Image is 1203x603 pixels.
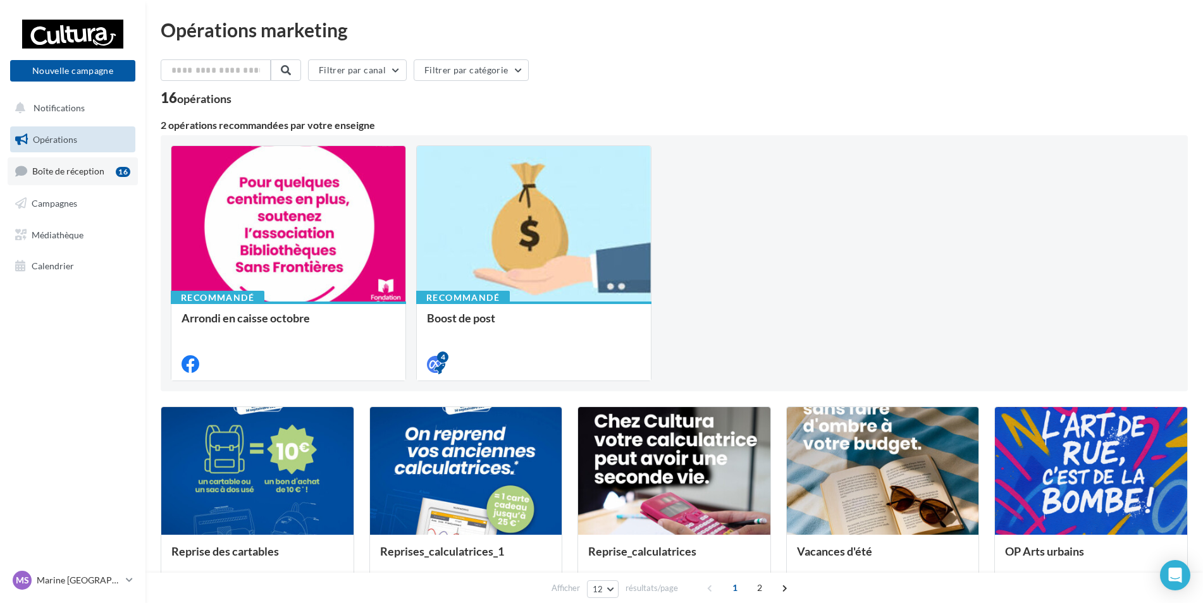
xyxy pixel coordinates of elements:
div: 4 [437,351,448,363]
div: Reprises_calculatrices_1 [380,545,552,570]
p: Marine [GEOGRAPHIC_DATA][PERSON_NAME] [37,574,121,587]
a: Médiathèque [8,222,138,248]
span: 1 [725,578,745,598]
div: 16 [161,91,231,105]
div: opérations [177,93,231,104]
span: MS [16,574,29,587]
div: Recommandé [416,291,510,305]
span: 12 [593,584,603,594]
span: Calendrier [32,260,74,271]
div: Opérations marketing [161,20,1188,39]
span: Médiathèque [32,229,83,240]
span: Afficher [552,582,580,594]
span: résultats/page [626,582,678,594]
div: 16 [116,167,130,177]
span: Boîte de réception [32,166,104,176]
span: Opérations [33,134,77,145]
div: Recommandé [171,291,264,305]
div: Vacances d'été [797,545,969,570]
div: Reprise des cartables [171,545,343,570]
a: Boîte de réception16 [8,157,138,185]
a: MS Marine [GEOGRAPHIC_DATA][PERSON_NAME] [10,568,135,592]
button: Notifications [8,95,133,121]
button: Filtrer par catégorie [414,59,529,81]
button: Nouvelle campagne [10,60,135,82]
button: 12 [587,580,619,598]
button: Filtrer par canal [308,59,407,81]
div: 2 opérations recommandées par votre enseigne [161,120,1188,130]
div: OP Arts urbains [1005,545,1177,570]
a: Opérations [8,126,138,153]
span: Notifications [34,102,85,113]
div: Arrondi en caisse octobre [182,312,395,337]
div: Open Intercom Messenger [1160,560,1190,590]
div: Boost de post [427,312,641,337]
a: Calendrier [8,253,138,279]
span: Campagnes [32,198,77,209]
span: 2 [750,578,770,598]
a: Campagnes [8,190,138,217]
div: Reprise_calculatrices [588,545,760,570]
